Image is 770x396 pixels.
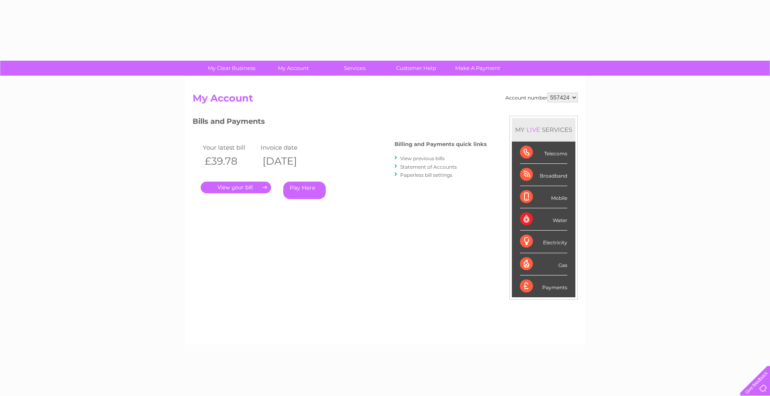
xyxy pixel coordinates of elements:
[283,182,326,199] a: Pay Here
[201,182,271,193] a: .
[512,118,575,141] div: MY SERVICES
[383,61,450,76] a: Customer Help
[444,61,511,76] a: Make A Payment
[520,275,567,297] div: Payments
[193,93,578,108] h2: My Account
[520,186,567,208] div: Mobile
[525,126,542,133] div: LIVE
[260,61,327,76] a: My Account
[520,208,567,231] div: Water
[259,142,317,153] td: Invoice date
[520,231,567,253] div: Electricity
[198,61,265,76] a: My Clear Business
[400,164,457,170] a: Statement of Accounts
[505,93,578,102] div: Account number
[395,141,487,147] h4: Billing and Payments quick links
[520,164,567,186] div: Broadband
[321,61,388,76] a: Services
[201,153,259,169] th: £39.78
[520,142,567,164] div: Telecoms
[259,153,317,169] th: [DATE]
[400,155,445,161] a: View previous bills
[193,116,487,130] h3: Bills and Payments
[201,142,259,153] td: Your latest bill
[400,172,452,178] a: Paperless bill settings
[520,253,567,275] div: Gas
